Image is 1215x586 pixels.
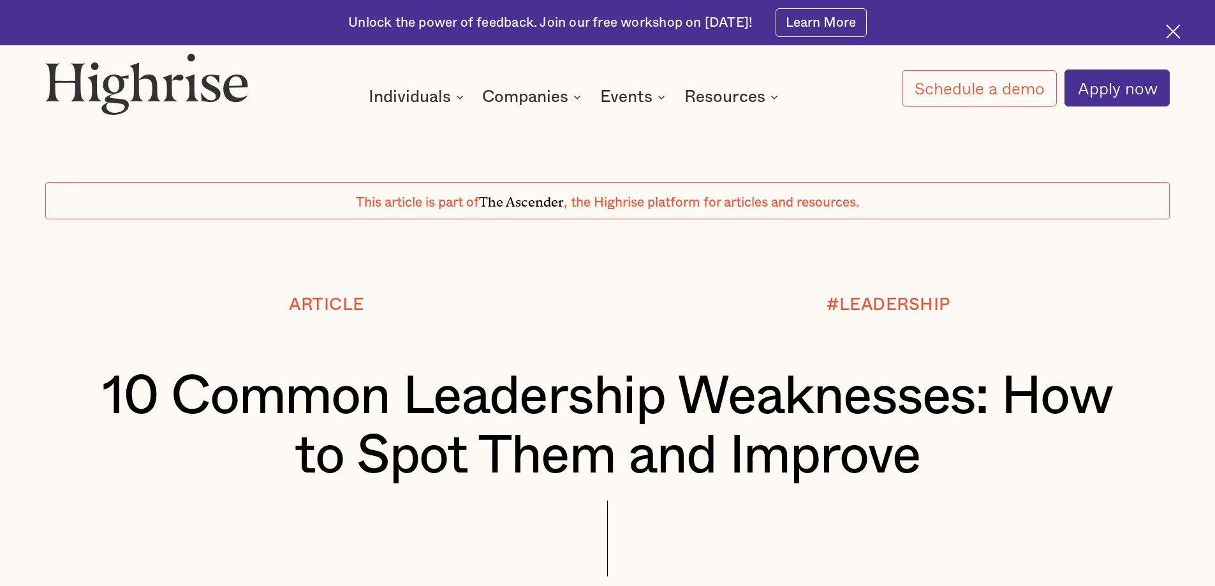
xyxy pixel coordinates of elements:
[92,367,1123,487] h1: 10 Common Leadership Weaknesses: How to Spot Them and Improve
[776,8,867,37] a: Learn More
[348,14,753,32] div: Unlock the power of feedback. Join our free workshop on [DATE]!
[902,70,1057,106] a: Schedule a demo
[600,89,652,105] div: Events
[684,89,782,105] div: Resources
[1064,70,1170,106] a: Apply now
[600,89,669,105] div: Events
[356,196,479,209] span: This article is part of
[45,53,248,114] img: Highrise logo
[564,196,859,209] span: , the Highrise platform for articles and resources.
[369,89,451,105] div: Individuals
[684,89,765,105] div: Resources
[479,191,564,207] span: The Ascender
[369,89,468,105] div: Individuals
[1166,24,1181,39] img: Cross icon
[482,89,568,105] div: Companies
[827,295,950,314] div: #LEADERSHIP
[482,89,585,105] div: Companies
[289,295,364,314] div: Article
